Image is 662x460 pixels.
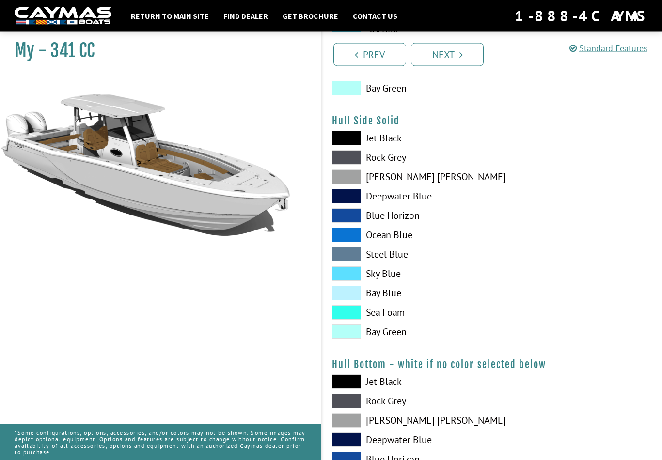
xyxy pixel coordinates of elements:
[332,394,483,409] label: Rock Grey
[332,267,483,281] label: Sky Blue
[332,209,483,223] label: Blue Horizon
[332,170,483,184] label: [PERSON_NAME] [PERSON_NAME]
[332,286,483,301] label: Bay Blue
[332,189,483,204] label: Deepwater Blue
[332,433,483,447] label: Deepwater Blue
[332,414,483,428] label: [PERSON_NAME] [PERSON_NAME]
[332,131,483,146] label: Jet Black
[126,10,214,22] a: Return to main site
[278,10,343,22] a: Get Brochure
[15,7,111,25] img: white-logo-c9c8dbefe5ff5ceceb0f0178aa75bf4bb51f6bca0971e226c86eb53dfe498488.png
[332,375,483,389] label: Jet Black
[411,43,484,66] a: Next
[332,228,483,243] label: Ocean Blue
[332,325,483,339] label: Bay Green
[15,425,307,460] p: *Some configurations, options, accessories, and/or colors may not be shown. Some images may depic...
[15,40,297,61] h1: My - 341 CC
[332,247,483,262] label: Steel Blue
[332,81,483,96] label: Bay Green
[569,43,647,54] a: Standard Features
[332,359,652,371] h4: Hull Bottom - white if no color selected below
[332,306,483,320] label: Sea Foam
[332,151,483,165] label: Rock Grey
[333,43,406,66] a: Prev
[332,115,652,127] h4: Hull Side Solid
[515,5,647,27] div: 1-888-4CAYMAS
[348,10,402,22] a: Contact Us
[331,42,662,66] ul: Pagination
[219,10,273,22] a: Find Dealer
